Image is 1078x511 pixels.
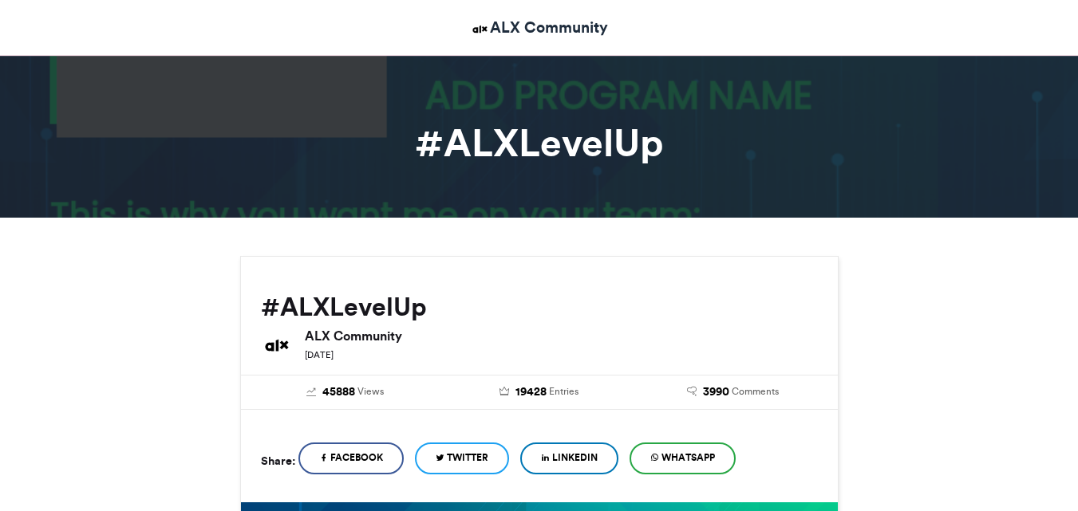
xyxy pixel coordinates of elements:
span: Views [357,384,384,399]
h2: #ALXLevelUp [261,293,818,321]
a: Twitter [415,442,509,474]
a: LinkedIn [520,442,618,474]
a: WhatsApp [630,442,736,474]
span: 45888 [322,383,355,401]
span: 19428 [515,383,547,401]
span: WhatsApp [661,450,715,465]
a: 3990 Comments [648,383,818,401]
span: 3990 [703,383,729,401]
a: 19428 Entries [454,383,624,401]
h1: #ALXLevelUp [97,124,982,162]
span: Entries [549,384,578,399]
h6: ALX Community [305,329,818,342]
h5: Share: [261,450,295,471]
a: Facebook [298,442,404,474]
span: Comments [732,384,779,399]
img: ALX Community [470,19,490,39]
img: ALX Community [261,329,293,361]
small: [DATE] [305,349,334,360]
span: Facebook [330,450,383,465]
a: ALX Community [470,16,608,39]
span: Twitter [447,450,488,465]
span: LinkedIn [552,450,598,465]
a: 45888 Views [261,383,431,401]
